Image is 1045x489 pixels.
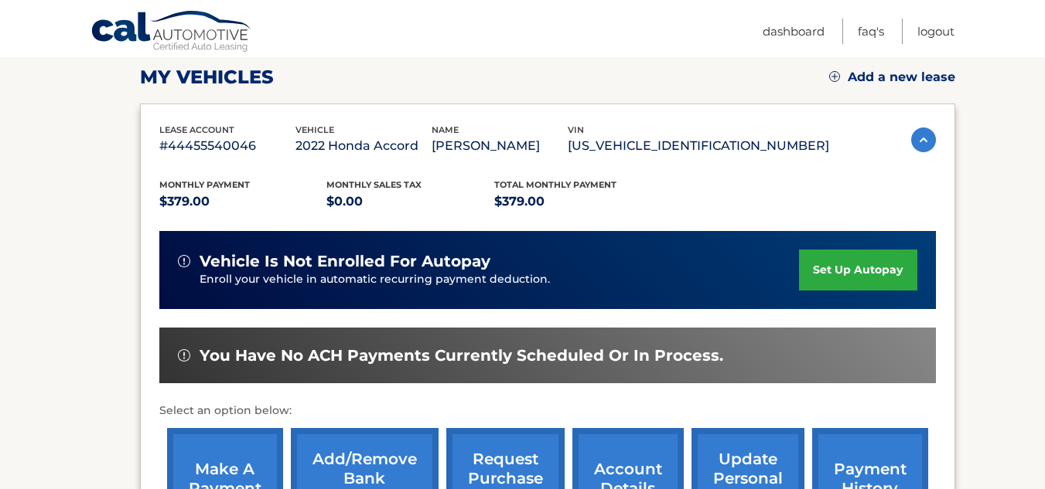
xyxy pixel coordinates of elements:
a: Logout [917,19,955,44]
p: $379.00 [494,191,662,212]
img: alert-white.svg [178,349,190,362]
a: Dashboard [763,19,825,44]
img: add.svg [829,71,840,82]
span: Monthly sales Tax [326,179,422,190]
h2: my vehicles [140,66,274,89]
img: alert-white.svg [178,255,190,267]
a: FAQ's [858,19,884,44]
p: Enroll your vehicle in automatic recurring payment deduction. [200,271,800,288]
a: set up autopay [799,250,917,290]
span: lease account [159,124,234,135]
p: $0.00 [326,191,494,212]
span: vehicle [295,124,334,135]
span: Monthly Payment [159,179,250,190]
p: 2022 Honda Accord [295,135,432,157]
a: Add a new lease [829,70,955,85]
span: name [432,124,459,135]
span: Total Monthly Payment [494,179,616,190]
span: vin [568,124,584,135]
p: Select an option below: [159,402,936,420]
p: $379.00 [159,191,327,212]
p: #44455540046 [159,135,295,157]
p: [US_VEHICLE_IDENTIFICATION_NUMBER] [568,135,829,157]
span: You have no ACH payments currently scheduled or in process. [200,346,723,365]
a: Cal Automotive [90,10,253,55]
img: accordion-active.svg [911,127,936,152]
p: [PERSON_NAME] [432,135,568,157]
span: vehicle is not enrolled for autopay [200,252,490,271]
